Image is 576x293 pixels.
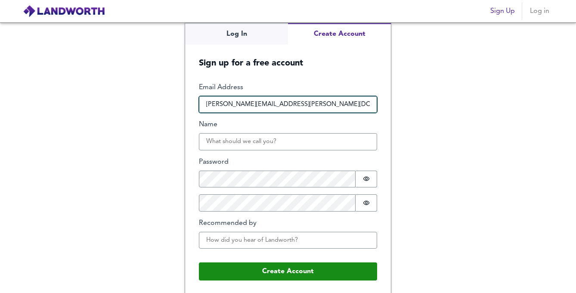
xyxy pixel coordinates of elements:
[199,218,377,228] label: Recommended by
[529,5,550,17] span: Log in
[199,262,377,281] button: Create Account
[199,120,377,130] label: Name
[199,83,377,93] label: Email Address
[23,5,105,18] img: logo
[199,133,377,150] input: What should we call you?
[185,23,288,44] button: Log In
[199,96,377,113] input: How can we reach you?
[288,23,391,44] button: Create Account
[199,157,377,167] label: Password
[185,44,391,69] h5: Sign up for a free account
[490,5,515,17] span: Sign Up
[199,232,377,249] input: How did you hear of Landworth?
[487,3,518,20] button: Sign Up
[356,194,377,212] button: Show password
[526,3,553,20] button: Log in
[356,171,377,188] button: Show password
